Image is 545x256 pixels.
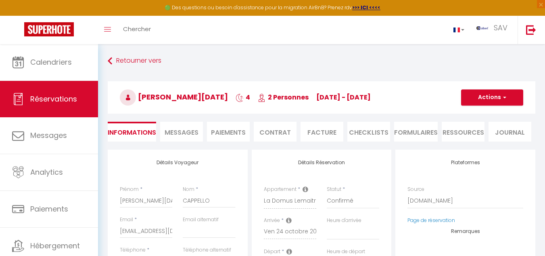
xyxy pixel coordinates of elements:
[108,122,156,142] li: Informations
[352,4,380,11] a: >>> ICI <<<<
[120,160,236,165] h4: Détails Voyageur
[30,130,67,140] span: Messages
[165,128,198,137] span: Messages
[30,94,77,104] span: Réservations
[120,246,146,254] label: Téléphone
[407,186,424,193] label: Source
[476,26,489,30] img: ...
[117,16,157,44] a: Chercher
[108,54,535,68] a: Retourner vers
[183,246,231,254] label: Téléphone alternatif
[461,89,523,106] button: Actions
[394,122,438,142] li: FORMULAIRES
[264,248,280,256] label: Départ
[327,186,341,193] label: Statut
[301,122,343,142] li: Facture
[264,217,280,224] label: Arrivée
[30,167,63,177] span: Analytics
[316,93,371,102] span: [DATE] - [DATE]
[254,122,297,142] li: Contrat
[407,217,455,224] a: Page de réservation
[258,93,309,102] span: 2 Personnes
[120,186,139,193] label: Prénom
[489,122,531,142] li: Journal
[30,204,68,214] span: Paiements
[264,186,297,193] label: Appartement
[526,25,536,35] img: logout
[264,160,380,165] h4: Détails Réservation
[407,160,523,165] h4: Plateformes
[120,92,228,102] span: [PERSON_NAME][DATE]
[407,228,523,234] h4: Remarques
[236,93,250,102] span: 4
[327,217,361,224] label: Heure d'arrivée
[120,216,133,224] label: Email
[494,23,507,33] span: SAV
[123,25,151,33] span: Chercher
[30,57,72,67] span: Calendriers
[442,122,484,142] li: Ressources
[327,248,365,256] label: Heure de départ
[347,122,390,142] li: CHECKLISTS
[24,22,74,36] img: Super Booking
[207,122,250,142] li: Paiements
[183,216,219,224] label: Email alternatif
[30,241,80,251] span: Hébergement
[183,186,194,193] label: Nom
[470,16,518,44] a: ... SAV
